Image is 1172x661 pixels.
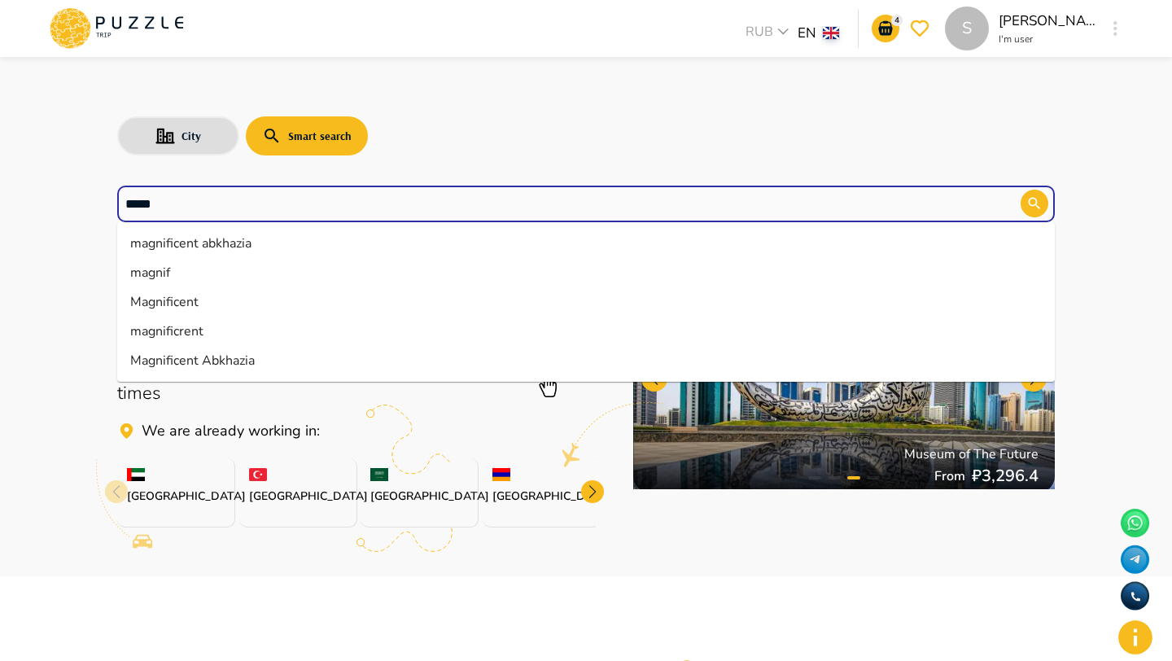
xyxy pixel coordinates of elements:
[117,287,1055,317] li: Magnificent
[904,444,1039,464] p: Museum of The Future
[872,15,899,42] button: notifications
[117,317,1055,346] li: magnificrent
[982,464,1039,488] p: 3,296.4
[117,229,1055,258] li: magnificent abkhazia
[142,420,320,442] p: Travel Service Puzzle Trip
[117,381,161,405] span: times
[246,116,368,155] button: Smart search
[741,22,798,46] div: RUB
[823,27,839,39] img: lang
[945,7,989,50] div: S
[249,488,347,505] p: [GEOGRAPHIC_DATA]
[999,32,1096,46] p: I'm user
[117,346,1055,375] li: Magnificent Abkhazia
[906,15,934,42] button: favorite
[999,11,1096,32] p: [PERSON_NAME]
[492,488,590,505] p: [GEOGRAPHIC_DATA]
[117,258,1055,287] li: magnif
[370,488,468,505] p: [GEOGRAPHIC_DATA]
[798,23,816,44] p: EN
[891,15,903,27] p: 4
[127,488,225,505] p: [GEOGRAPHIC_DATA]
[972,464,982,488] p: ₽
[934,466,972,486] p: From
[117,116,239,155] button: City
